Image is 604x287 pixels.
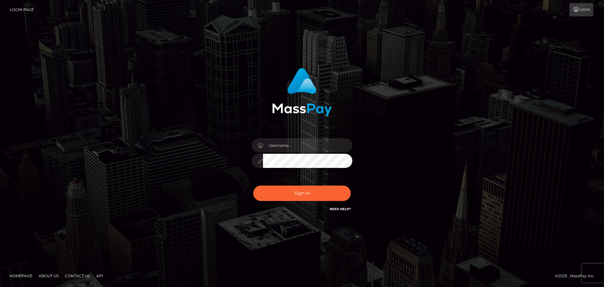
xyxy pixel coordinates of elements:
button: Sign in [253,186,351,201]
a: Login [569,3,593,16]
a: Contact Us [62,271,92,281]
div: © 2025 , MassPay Inc. [555,273,599,279]
a: Need Help? [330,207,351,211]
input: Username... [263,138,352,152]
a: About Us [36,271,61,281]
img: MassPay Login [272,68,332,116]
a: API [94,271,106,281]
a: Login Page [10,3,34,16]
a: Homepage [7,271,35,281]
